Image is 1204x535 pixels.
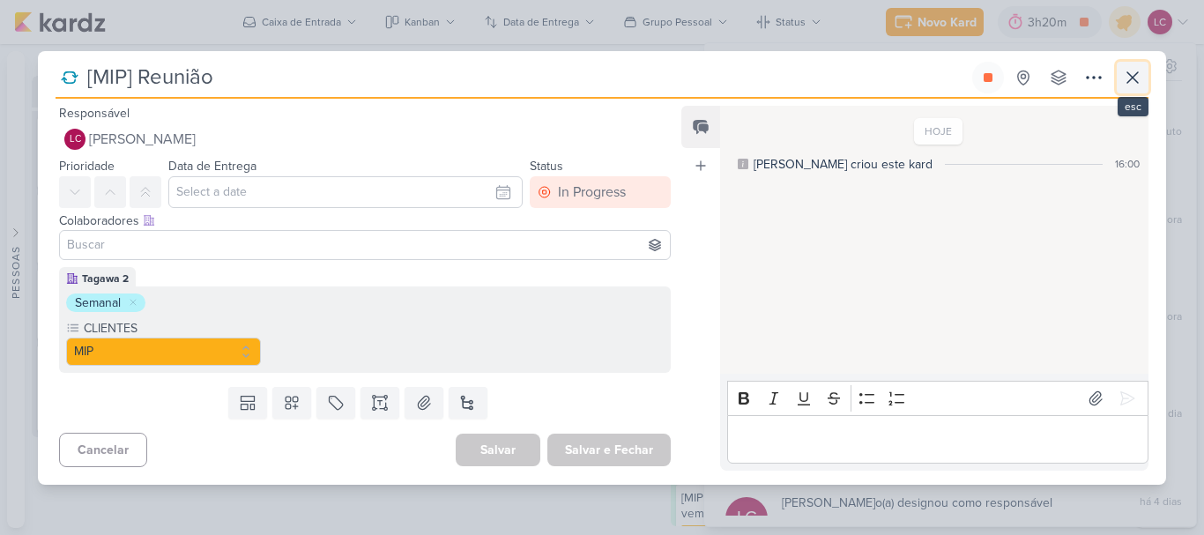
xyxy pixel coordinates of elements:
button: LC [PERSON_NAME] [59,123,671,155]
p: LC [70,135,81,145]
div: esc [1118,97,1148,116]
label: Prioridade [59,159,115,174]
div: Colaboradores [59,212,671,230]
input: Select a date [168,176,523,208]
div: 16:00 [1115,156,1140,172]
input: Buscar [63,234,666,256]
button: MIP [66,338,261,366]
div: Parar relógio [981,71,995,85]
label: Responsável [59,106,130,121]
div: Laís Costa [64,129,85,150]
label: CLIENTES [82,319,261,338]
div: [PERSON_NAME] criou este kard [754,155,933,174]
div: Editor toolbar [727,381,1148,415]
label: Data de Entrega [168,159,256,174]
div: Tagawa 2 [82,271,129,286]
button: In Progress [530,176,671,208]
div: In Progress [558,182,626,203]
button: Cancelar [59,433,147,467]
div: Editor editing area: main [727,415,1148,464]
div: Semanal [75,294,121,312]
span: [PERSON_NAME] [89,129,196,150]
label: Status [530,159,563,174]
input: Kard Sem Título [82,62,969,93]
